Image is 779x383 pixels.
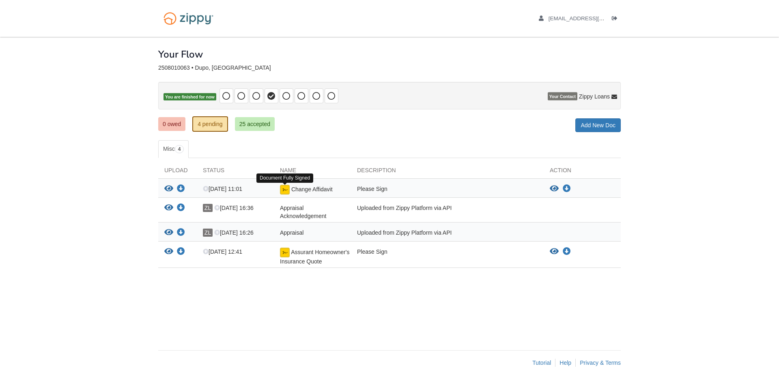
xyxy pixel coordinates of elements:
[177,186,185,193] a: Download Change Affidavit
[256,173,313,183] div: Document Fully Signed
[214,229,254,236] span: [DATE] 16:26
[549,15,641,21] span: benjaminwuelling@gmail.com
[548,92,577,101] span: Your Contact
[192,116,228,132] a: 4 pending
[164,229,173,237] button: View Appraisal
[575,118,621,132] a: Add New Doc
[164,248,173,256] button: View Assurant Homeowner's Insurance Quote
[532,359,551,366] a: Tutorial
[158,64,621,71] div: 2508010063 • Dupo, [GEOGRAPHIC_DATA]
[203,204,213,212] span: ZL
[274,166,351,178] div: Name
[351,204,544,220] div: Uploaded from Zippy Platform via API
[203,186,242,192] span: [DATE] 11:01
[175,145,184,153] span: 4
[580,359,621,366] a: Privacy & Terms
[158,117,185,131] a: 0 owed
[544,166,621,178] div: Action
[291,186,333,193] span: Change Affidavit
[280,248,290,257] img: Document fully signed
[579,92,610,101] span: Zippy Loans
[177,230,185,236] a: Download Appraisal
[550,248,559,256] button: View Assurant Homeowner's Insurance Quote
[164,204,173,212] button: View Appraisal Acknowledgement
[280,185,290,195] img: Document fully signed
[351,229,544,239] div: Uploaded from Zippy Platform via API
[612,15,621,24] a: Log out
[203,229,213,237] span: ZL
[177,249,185,255] a: Download Assurant Homeowner's Insurance Quote
[158,49,203,60] h1: Your Flow
[177,205,185,212] a: Download Appraisal Acknowledgement
[280,229,303,236] span: Appraisal
[351,185,544,195] div: Please Sign
[214,205,254,211] span: [DATE] 16:36
[158,166,197,178] div: Upload
[280,249,349,265] span: Assurant Homeowner's Insurance Quote
[197,166,274,178] div: Status
[235,117,275,131] a: 25 accepted
[563,186,571,192] a: Download Change Affidavit
[280,205,326,219] span: Appraisal Acknowledgement
[164,93,216,101] span: You are finished for now
[563,248,571,255] a: Download Assurant Homeowner's Insurance Quote
[351,166,544,178] div: Description
[158,140,189,158] a: Misc
[539,15,641,24] a: edit profile
[158,8,219,29] img: Logo
[203,248,242,255] span: [DATE] 12:41
[351,248,544,265] div: Please Sign
[164,185,173,193] button: View Change Affidavit
[560,359,571,366] a: Help
[550,185,559,193] button: View Change Affidavit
